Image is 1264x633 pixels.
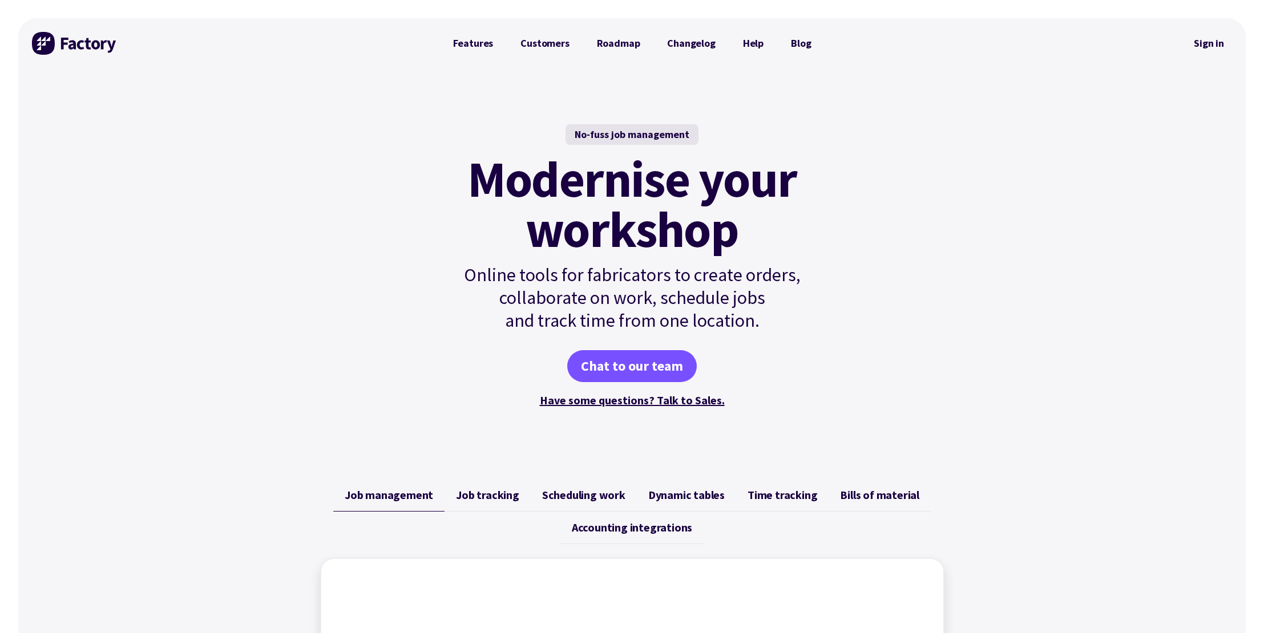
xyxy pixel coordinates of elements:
a: Have some questions? Talk to Sales. [540,393,725,407]
a: Roadmap [583,32,654,55]
img: Factory [32,32,118,55]
span: Scheduling work [542,488,625,502]
span: Bills of material [840,488,919,502]
span: Job management [345,488,433,502]
p: Online tools for fabricators to create orders, collaborate on work, schedule jobs and track time ... [439,263,825,332]
a: Blog [777,32,825,55]
mark: Modernise your workshop [467,154,797,254]
span: Accounting integrations [572,521,692,534]
a: Sign in [1186,30,1232,56]
span: Time tracking [748,488,817,502]
a: Chat to our team [567,350,697,382]
nav: Primary Navigation [439,32,825,55]
nav: Secondary Navigation [1186,30,1232,56]
span: Dynamic tables [648,488,725,502]
a: Features [439,32,507,55]
a: Changelog [653,32,729,55]
span: Job tracking [456,488,519,502]
a: Customers [507,32,583,55]
div: No-fuss job management [566,124,698,145]
a: Help [729,32,777,55]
